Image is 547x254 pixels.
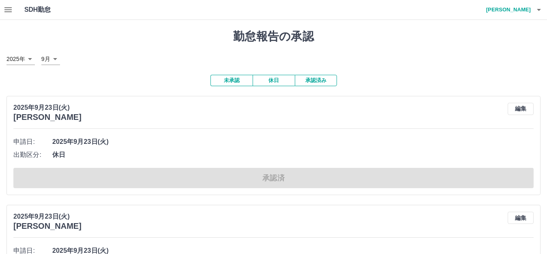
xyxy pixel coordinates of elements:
span: 休日 [52,150,534,160]
div: 2025年 [6,53,35,65]
h3: [PERSON_NAME] [13,221,82,231]
span: 申請日: [13,137,52,147]
h1: 勤怠報告の承認 [6,30,541,43]
span: 2025年9月23日(火) [52,137,534,147]
div: 9月 [41,53,60,65]
p: 2025年9月23日(火) [13,103,82,113]
button: 承認済み [295,75,337,86]
span: 出勤区分: [13,150,52,160]
h3: [PERSON_NAME] [13,113,82,122]
p: 2025年9月23日(火) [13,212,82,221]
button: 未承認 [210,75,253,86]
button: 編集 [508,212,534,224]
button: 休日 [253,75,295,86]
button: 編集 [508,103,534,115]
